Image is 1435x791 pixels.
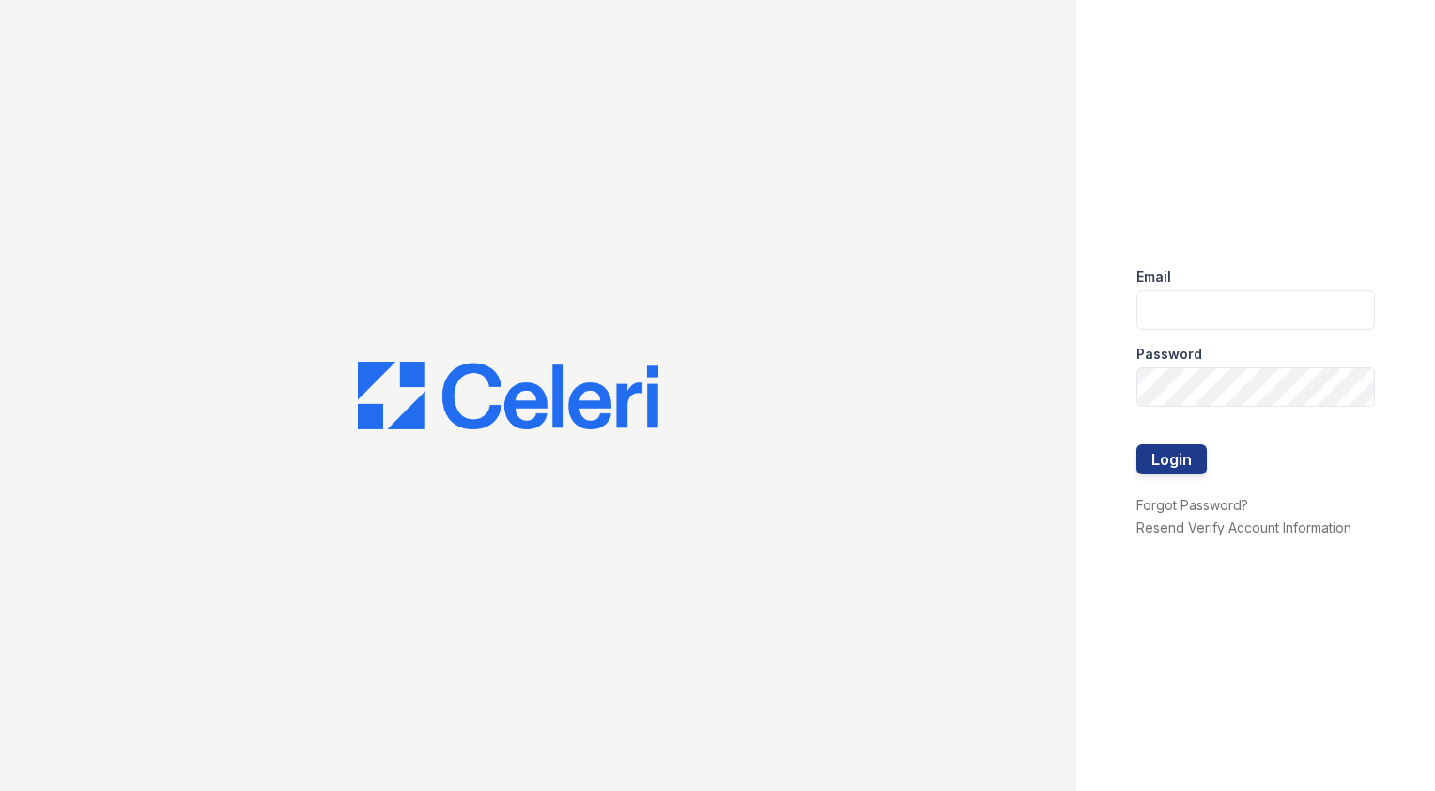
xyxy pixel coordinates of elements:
[358,362,658,429] img: CE_Logo_Blue-a8612792a0a2168367f1c8372b55b34899dd931a85d93a1a3d3e32e68fde9ad4.png
[1136,497,1248,513] a: Forgot Password?
[1136,520,1351,535] a: Resend Verify Account Information
[1136,345,1202,364] label: Password
[1136,268,1171,287] label: Email
[1136,444,1207,474] button: Login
